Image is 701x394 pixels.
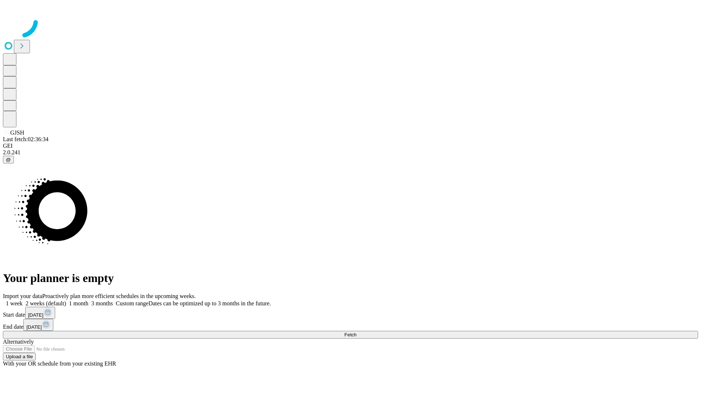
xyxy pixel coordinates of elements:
[3,149,698,156] div: 2.0.241
[26,300,66,306] span: 2 weeks (default)
[69,300,88,306] span: 1 month
[344,332,356,337] span: Fetch
[3,353,36,360] button: Upload a file
[3,307,698,319] div: Start date
[3,271,698,285] h1: Your planner is empty
[3,339,34,345] span: Alternatively
[3,360,116,367] span: With your OR schedule from your existing EHR
[23,319,53,331] button: [DATE]
[3,143,698,149] div: GEI
[91,300,113,306] span: 3 months
[3,136,49,142] span: Last fetch: 02:36:34
[10,130,24,136] span: GJSH
[3,319,698,331] div: End date
[25,307,55,319] button: [DATE]
[3,331,698,339] button: Fetch
[28,312,43,318] span: [DATE]
[6,157,11,162] span: @
[149,300,271,306] span: Dates can be optimized up to 3 months in the future.
[3,293,42,299] span: Import your data
[26,324,42,330] span: [DATE]
[6,300,23,306] span: 1 week
[116,300,148,306] span: Custom range
[42,293,196,299] span: Proactively plan more efficient schedules in the upcoming weeks.
[3,156,14,163] button: @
